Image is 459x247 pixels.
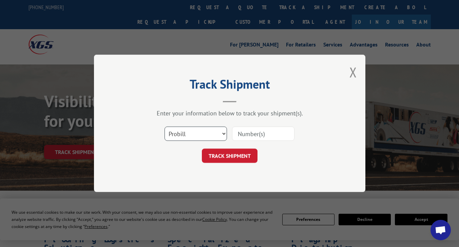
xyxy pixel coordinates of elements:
[232,127,294,141] input: Number(s)
[128,79,331,92] h2: Track Shipment
[431,220,451,240] div: Open chat
[349,63,357,81] button: Close modal
[202,149,257,163] button: TRACK SHIPMENT
[128,110,331,117] div: Enter your information below to track your shipment(s).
